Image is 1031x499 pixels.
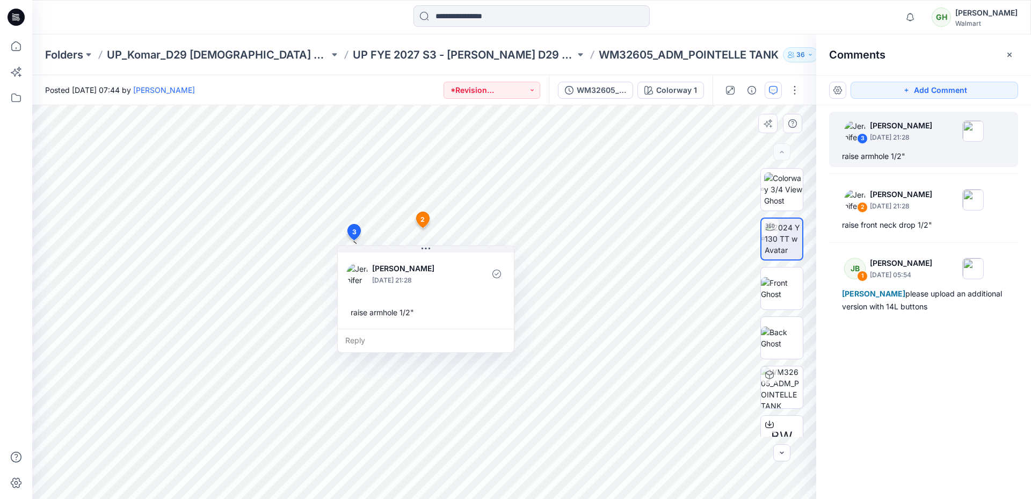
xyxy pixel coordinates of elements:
img: Jennifer Yerkes [346,263,368,285]
div: raise armhole 1/2" [842,150,1005,163]
img: Jennifer Yerkes [844,189,866,211]
div: JB [844,258,866,279]
img: Back Ghost [761,327,803,349]
a: [PERSON_NAME] [133,85,195,95]
span: Posted [DATE] 07:44 by [45,84,195,96]
div: 1 [857,271,868,281]
p: 36 [796,49,805,61]
div: 2 [857,202,868,213]
div: please upload an additional version with 14L buttons [842,287,1005,313]
img: 2024 Y 130 TT w Avatar [765,222,802,256]
div: Walmart [955,19,1018,27]
img: WM32605_ADM_POINTELLE TANK Colorway 1 [761,366,803,408]
button: Add Comment [851,82,1018,99]
span: BW [771,427,793,446]
div: 3 [857,133,868,144]
div: [PERSON_NAME] [955,6,1018,19]
a: UP_Komar_D29 [DEMOGRAPHIC_DATA] Sleep [107,47,329,62]
p: [DATE] 21:28 [870,132,932,143]
p: [PERSON_NAME] [870,257,932,270]
p: [DATE] 21:28 [372,275,460,286]
div: raise front neck drop 1/2" [842,219,1005,232]
span: [PERSON_NAME] [842,289,905,298]
button: Colorway 1 [637,82,704,99]
img: Front Ghost [761,277,803,300]
div: GH [932,8,951,27]
span: 3 [352,227,357,237]
p: WM32605_ADM_POINTELLE TANK [599,47,779,62]
p: [DATE] 05:54 [870,270,932,280]
p: [PERSON_NAME] [870,119,932,132]
a: Folders [45,47,83,62]
h2: Comments [829,48,885,61]
div: Colorway 1 [656,84,697,96]
a: UP FYE 2027 S3 - [PERSON_NAME] D29 [DEMOGRAPHIC_DATA] Sleepwear [353,47,575,62]
img: Colorway 3/4 View Ghost [764,172,803,206]
button: 36 [783,47,818,62]
div: raise armhole 1/2" [346,302,505,322]
p: [DATE] 21:28 [870,201,932,212]
div: Reply [338,329,514,352]
div: WM32605_ADM_POINTELLE TANK [577,84,626,96]
button: Details [743,82,760,99]
button: WM32605_ADM_POINTELLE TANK [558,82,633,99]
span: 2 [420,215,425,225]
img: Jennifer Yerkes [844,120,866,142]
p: [PERSON_NAME] [870,188,932,201]
p: [PERSON_NAME] [372,262,460,275]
